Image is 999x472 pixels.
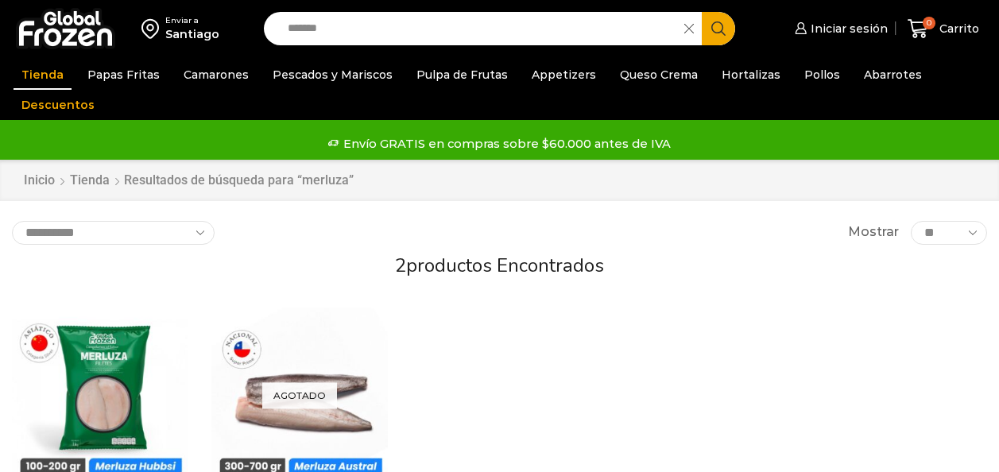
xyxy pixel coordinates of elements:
a: Queso Crema [612,60,706,90]
a: Iniciar sesión [791,13,888,44]
span: productos encontrados [406,253,604,278]
nav: Breadcrumb [23,172,354,190]
a: Camarones [176,60,257,90]
a: 0 Carrito [904,10,983,48]
span: Vista Rápida [28,444,172,472]
div: Santiago [165,26,219,42]
span: 0 [923,17,935,29]
a: Inicio [23,172,56,190]
a: Pescados y Mariscos [265,60,401,90]
a: Papas Fritas [79,60,168,90]
a: Descuentos [14,90,103,120]
a: Tienda [69,172,110,190]
a: Tienda [14,60,72,90]
span: 2 [395,253,406,278]
h1: Resultados de búsqueda para “merluza” [124,172,354,188]
a: Hortalizas [714,60,788,90]
span: Iniciar sesión [807,21,888,37]
button: Search button [702,12,735,45]
span: Vista Rápida [228,444,372,472]
select: Pedido de la tienda [12,221,215,245]
div: Enviar a [165,15,219,26]
a: Appetizers [524,60,604,90]
span: Carrito [935,21,979,37]
a: Pulpa de Frutas [409,60,516,90]
img: address-field-icon.svg [141,15,165,42]
span: Mostrar [848,223,899,242]
p: Agotado [262,383,337,409]
a: Abarrotes [856,60,930,90]
a: Pollos [796,60,848,90]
